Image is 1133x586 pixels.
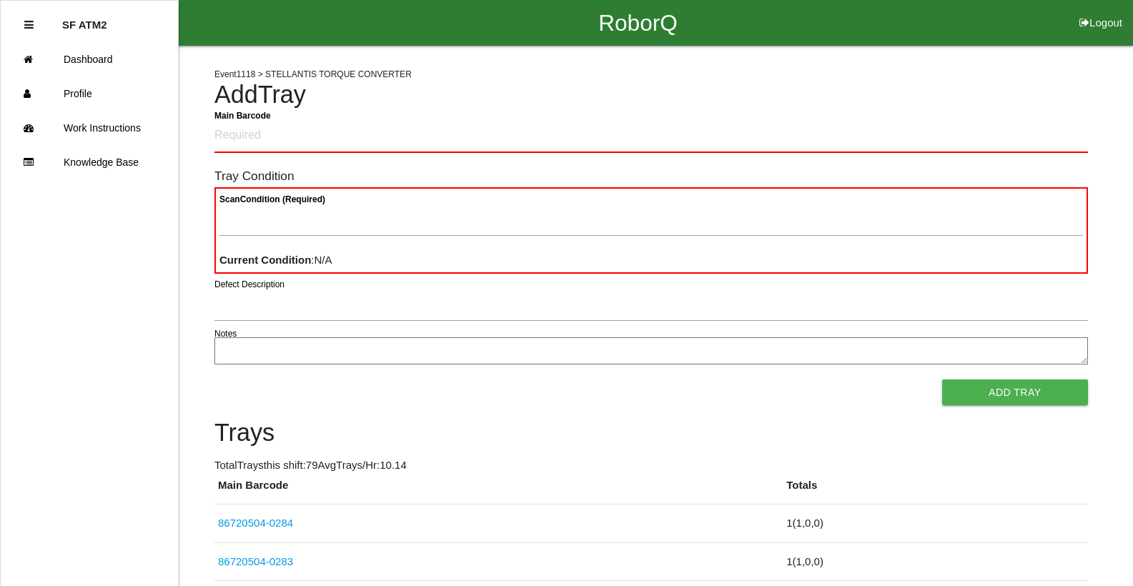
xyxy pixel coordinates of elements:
[219,254,311,266] b: Current Condition
[214,457,1088,474] p: Total Trays this shift: 79 Avg Trays /Hr: 10.14
[214,169,1088,183] h6: Tray Condition
[1,145,178,179] a: Knowledge Base
[942,379,1088,405] button: Add Tray
[214,477,783,505] th: Main Barcode
[783,542,1087,581] td: 1 ( 1 , 0 , 0 )
[62,8,107,31] p: SF ATM2
[214,278,285,291] label: Defect Description
[214,81,1088,109] h4: Add Tray
[214,327,237,340] label: Notes
[218,555,293,567] a: 86720504-0283
[1,42,178,76] a: Dashboard
[214,119,1088,153] input: Required
[214,419,1088,447] h4: Trays
[214,69,412,79] span: Event 1118 > STELLANTIS TORQUE CONVERTER
[214,110,271,120] b: Main Barcode
[1,76,178,111] a: Profile
[218,517,293,529] a: 86720504-0284
[783,477,1087,505] th: Totals
[219,254,332,266] span: : N/A
[24,8,34,42] div: Close
[1,111,178,145] a: Work Instructions
[219,194,325,204] b: Scan Condition (Required)
[783,505,1087,543] td: 1 ( 1 , 0 , 0 )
